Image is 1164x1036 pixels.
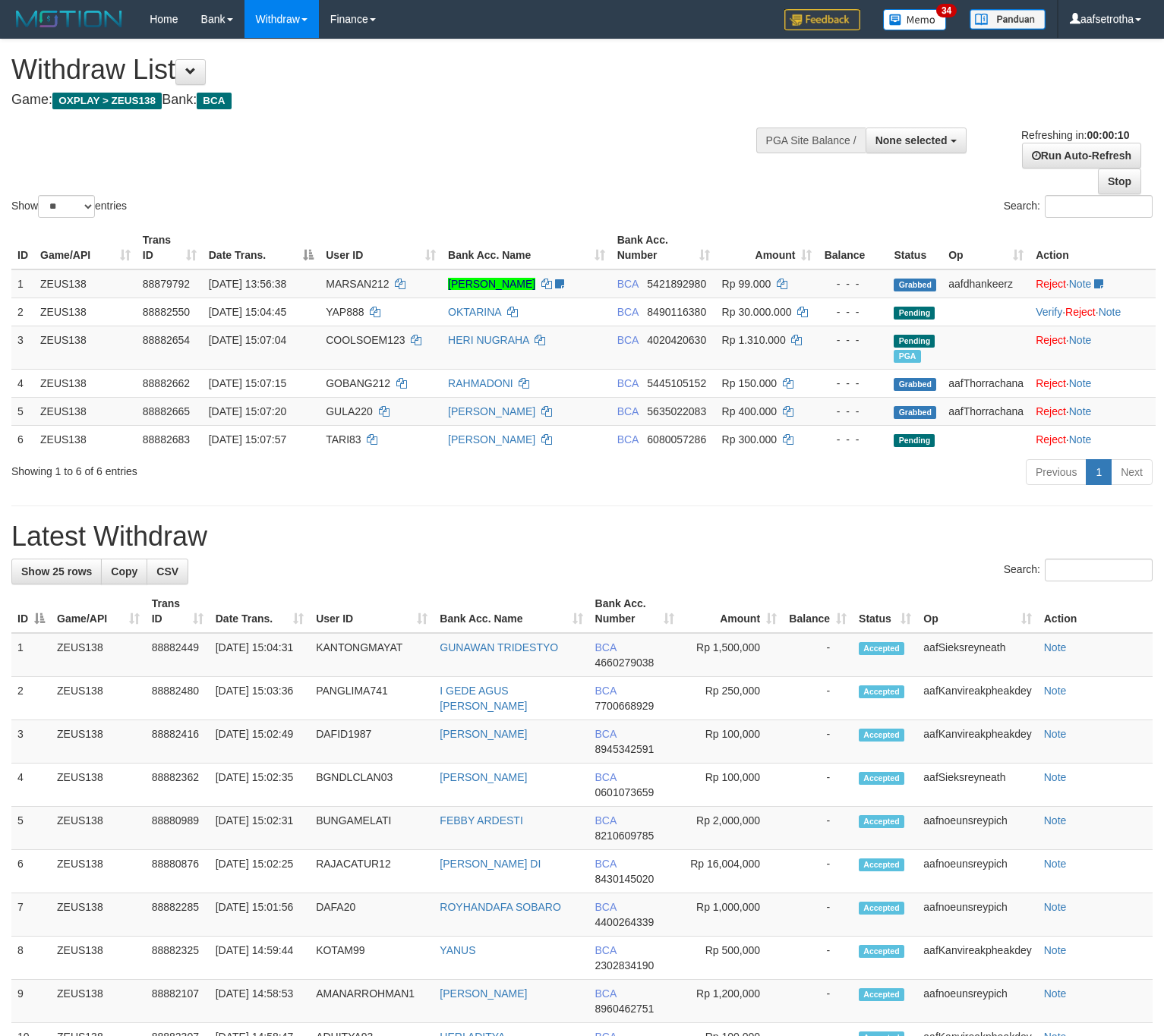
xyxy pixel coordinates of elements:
[11,458,474,479] div: Showing 1 to 6 of 6 entries
[11,298,34,326] td: 2
[936,4,957,17] span: 34
[859,988,904,1001] span: Accepted
[310,893,434,937] td: DAFA20
[722,377,777,389] span: Rp 150.000
[1030,298,1156,326] td: · ·
[647,433,706,446] span: Copy 6080057286 to clipboard
[824,404,882,419] div: - - -
[310,677,434,720] td: PANGLIMA741
[595,743,655,755] span: Copy 8945342591 to clipboard
[448,377,513,389] a: RAHMADONI
[859,729,904,742] span: Accepted
[143,433,190,446] span: 88882683
[1036,278,1066,290] a: Reject
[34,298,137,326] td: ZEUS138
[970,9,1046,30] img: panduan.png
[1030,226,1156,269] th: Action
[894,307,935,320] span: Pending
[326,405,372,417] span: GULA220
[210,590,310,633] th: Date Trans.: activate to sort column ascending
[1022,143,1141,168] a: Run Auto-Refresh
[440,685,527,712] a: I GEDE AGUS [PERSON_NAME]
[595,641,617,653] span: BCA
[146,850,210,893] td: 88880876
[143,405,190,417] span: 88882665
[210,764,310,807] td: [DATE] 15:02:35
[942,269,1030,298] td: aafdhankeerz
[595,786,655,798] span: Copy 0601073659 to clipboard
[11,326,34,369] td: 3
[917,633,1037,677] td: aafSieksreyneath
[1069,377,1092,389] a: Note
[647,377,706,389] span: Copy 5445105152 to clipboard
[942,369,1030,397] td: aafThorrachana
[51,677,146,720] td: ZEUS138
[595,685,617,697] span: BCA
[722,405,777,417] span: Rp 400.000
[34,226,137,269] th: Game/API: activate to sort column ascending
[1099,306,1121,318] a: Note
[722,278,771,290] span: Rp 99.000
[34,326,137,369] td: ZEUS138
[310,633,434,677] td: KANTONGMAYAT
[434,590,588,633] th: Bank Acc. Name: activate to sort column ascending
[146,893,210,937] td: 88882285
[859,772,904,785] span: Accepted
[51,937,146,980] td: ZEUS138
[595,657,655,669] span: Copy 4660279038 to clipboard
[1026,459,1087,485] a: Previous
[595,987,617,1000] span: BCA
[448,306,501,318] a: OKTARINA
[11,521,1153,552] h1: Latest Withdraw
[11,720,51,764] td: 3
[51,850,146,893] td: ZEUS138
[209,433,286,446] span: [DATE] 15:07:57
[310,850,434,893] td: RAJACATUR12
[617,405,639,417] span: BCA
[11,677,51,720] td: 2
[310,720,434,764] td: DAFID1987
[210,720,310,764] td: [DATE] 15:02:49
[595,959,655,971] span: Copy 2302834190 to clipboard
[1044,987,1067,1000] a: Note
[866,128,967,153] button: None selected
[917,980,1037,1023] td: aafnoeunsreypich
[440,728,527,740] a: [PERSON_NAME]
[859,642,904,655] span: Accepted
[101,559,147,584] a: Copy
[595,901,617,913] span: BCA
[1044,858,1067,870] a: Note
[894,279,936,291] span: Grabbed
[595,771,617,783] span: BCA
[38,195,95,218] select: Showentries
[894,350,920,363] span: Marked by aafnoeunsreypich
[440,944,475,956] a: YANUS
[722,433,777,446] span: Rp 300.000
[824,304,882,320] div: - - -
[310,764,434,807] td: BGNDLCLAN03
[783,633,853,677] td: -
[1065,306,1096,318] a: Reject
[11,195,127,218] label: Show entries
[448,334,529,346] a: HERI NUGRAHA
[442,226,611,269] th: Bank Acc. Name: activate to sort column ascending
[209,278,286,290] span: [DATE] 13:56:38
[1036,405,1066,417] a: Reject
[11,397,34,425] td: 5
[595,944,617,956] span: BCA
[1036,433,1066,446] a: Reject
[595,1003,655,1015] span: Copy 8960462751 to clipboard
[875,134,948,146] span: None selected
[310,980,434,1023] td: AMANARROHMAN1
[722,306,792,318] span: Rp 30.000.000
[783,893,853,937] td: -
[11,369,34,397] td: 4
[647,306,706,318] span: Copy 8490116380 to clipboard
[1004,559,1153,581] label: Search:
[146,807,210,850] td: 88880989
[917,850,1037,893] td: aafnoeunsreypich
[894,378,936,391] span: Grabbed
[680,764,783,807] td: Rp 100,000
[1086,459,1112,485] a: 1
[197,93,231,109] span: BCA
